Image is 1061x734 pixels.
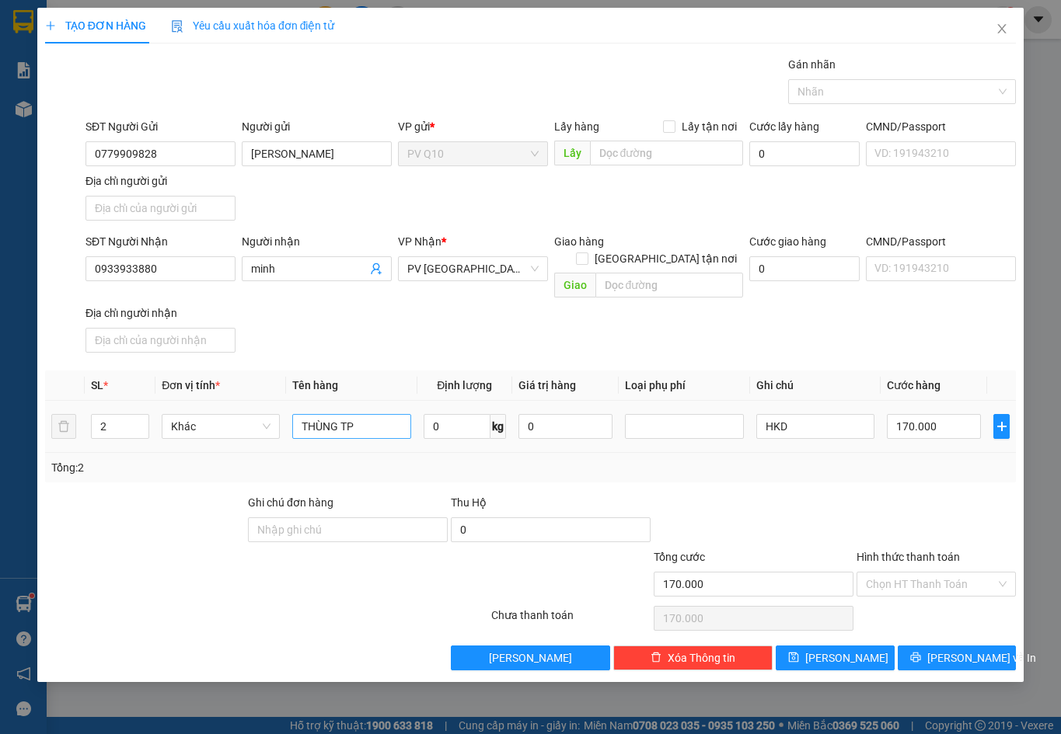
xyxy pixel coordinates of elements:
[518,414,613,439] input: 0
[51,459,411,476] div: Tổng: 2
[86,172,236,190] div: Địa chỉ người gửi
[86,118,236,135] div: SĐT Người Gửi
[86,328,236,353] input: Địa chỉ của người nhận
[866,118,1016,135] div: CMND/Passport
[980,8,1024,51] button: Close
[489,649,572,666] span: [PERSON_NAME]
[242,233,392,250] div: Người nhận
[171,19,335,32] span: Yêu cầu xuất hóa đơn điện tử
[370,263,382,275] span: user-add
[136,428,145,437] span: down
[788,58,836,71] label: Gán nhãn
[805,649,888,666] span: [PERSON_NAME]
[675,118,743,135] span: Lấy tận nơi
[554,273,595,297] span: Giao
[788,652,799,664] span: save
[749,256,860,281] input: Cước giao hàng
[518,379,576,391] span: Giá trị hàng
[590,141,743,165] input: Dọc đường
[490,607,652,634] div: Chưa thanh toán
[398,118,548,135] div: VP gửi
[131,426,148,438] span: Decrease Value
[613,645,773,670] button: deleteXóa Thông tin
[86,196,236,221] input: Địa chỉ của người gửi
[749,120,819,133] label: Cước lấy hàng
[651,652,661,664] span: delete
[407,142,539,165] span: PV Q10
[145,57,650,77] li: Hotline: 1900 8153
[993,414,1010,439] button: plus
[595,273,743,297] input: Dọc đường
[398,235,442,248] span: VP Nhận
[756,414,874,439] input: Ghi Chú
[145,38,650,57] li: [STREET_ADDRESS][PERSON_NAME]. [GEOGRAPHIC_DATA], Tỉnh [GEOGRAPHIC_DATA]
[451,645,610,670] button: [PERSON_NAME]
[898,645,1017,670] button: printer[PERSON_NAME] và In
[996,23,1008,35] span: close
[887,379,941,391] span: Cước hàng
[490,414,506,439] span: kg
[588,250,743,267] span: [GEOGRAPHIC_DATA] tận nơi
[292,379,338,391] span: Tên hàng
[19,113,143,138] b: GỬI : PV Q10
[19,19,97,97] img: logo.jpg
[242,118,392,135] div: Người gửi
[248,496,333,509] label: Ghi chú đơn hàng
[749,141,860,166] input: Cước lấy hàng
[171,415,270,438] span: Khác
[857,551,960,563] label: Hình thức thanh toán
[619,370,749,401] th: Loại phụ phí
[927,649,1036,666] span: [PERSON_NAME] và In
[554,120,599,133] span: Lấy hàng
[407,257,539,280] span: PV Tây Ninh
[86,304,236,322] div: Địa chỉ người nhận
[668,649,735,666] span: Xóa Thông tin
[86,233,236,250] div: SĐT Người Nhận
[554,235,604,248] span: Giao hàng
[554,141,590,165] span: Lấy
[162,379,220,391] span: Đơn vị tính
[171,20,183,33] img: icon
[131,415,148,426] span: Increase Value
[994,420,1009,433] span: plus
[45,20,56,31] span: plus
[866,233,1016,250] div: CMND/Passport
[776,645,895,670] button: save[PERSON_NAME]
[451,496,487,509] span: Thu Hộ
[248,517,448,542] input: Ghi chú đơn hàng
[136,417,145,426] span: up
[749,235,826,248] label: Cước giao hàng
[437,379,492,391] span: Định lượng
[51,414,76,439] button: delete
[654,551,705,563] span: Tổng cước
[750,370,881,401] th: Ghi chú
[910,652,921,664] span: printer
[45,19,146,32] span: TẠO ĐƠN HÀNG
[91,379,103,391] span: SL
[292,414,410,439] input: VD: Bàn, Ghế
